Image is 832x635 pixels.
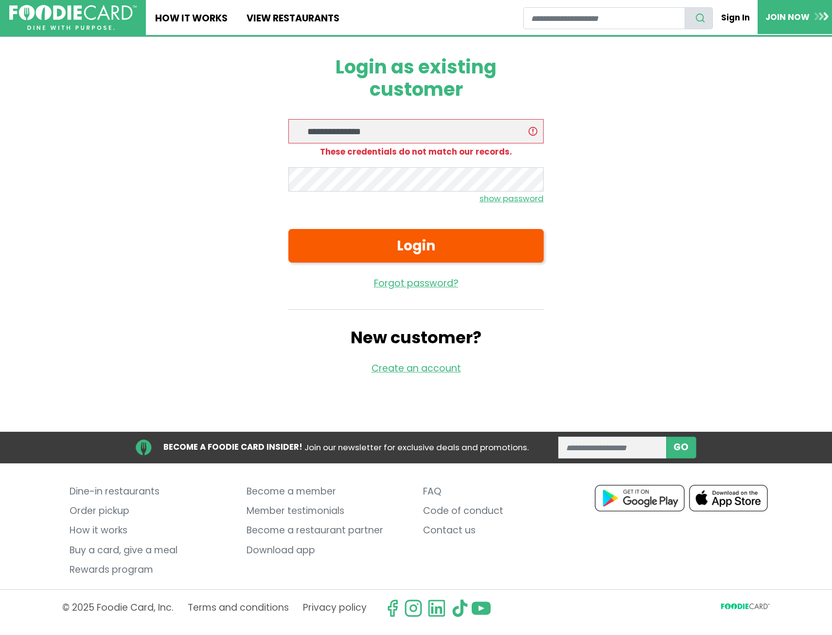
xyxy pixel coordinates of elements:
svg: FoodieCard [721,603,770,613]
a: Rewards program [70,560,232,580]
img: FoodieCard; Eat, Drink, Save, Donate [9,5,137,31]
h1: Login as existing customer [288,56,544,101]
strong: These credentials do not match our records. [320,146,512,158]
h2: New customer? [288,328,544,348]
a: Forgot password? [288,277,544,291]
a: Privacy policy [303,599,367,617]
a: Download app [247,541,409,560]
a: Become a member [247,482,409,501]
a: Order pickup [70,501,232,521]
span: Join our newsletter for exclusive deals and promotions. [304,441,529,453]
input: restaurant search [523,7,685,29]
a: Code of conduct [423,501,585,521]
a: Terms and conditions [188,599,289,617]
img: linkedin.svg [427,599,446,617]
img: tiktok.svg [451,599,469,617]
strong: BECOME A FOODIE CARD INSIDER! [163,441,302,453]
button: subscribe [666,437,696,459]
a: Sign In [713,7,758,28]
button: Login [288,229,544,263]
svg: check us out on facebook [383,599,402,617]
a: Buy a card, give a meal [70,541,232,560]
a: Create an account [372,362,461,375]
a: How it works [70,521,232,541]
a: Contact us [423,521,585,541]
img: youtube.svg [472,599,490,617]
a: Member testimonials [247,501,409,521]
small: show password [479,193,544,204]
input: enter email address [558,437,667,459]
a: Dine-in restaurants [70,482,232,501]
p: © 2025 Foodie Card, Inc. [62,599,174,617]
a: FAQ [423,482,585,501]
a: Become a restaurant partner [247,521,409,541]
button: search [685,7,713,29]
